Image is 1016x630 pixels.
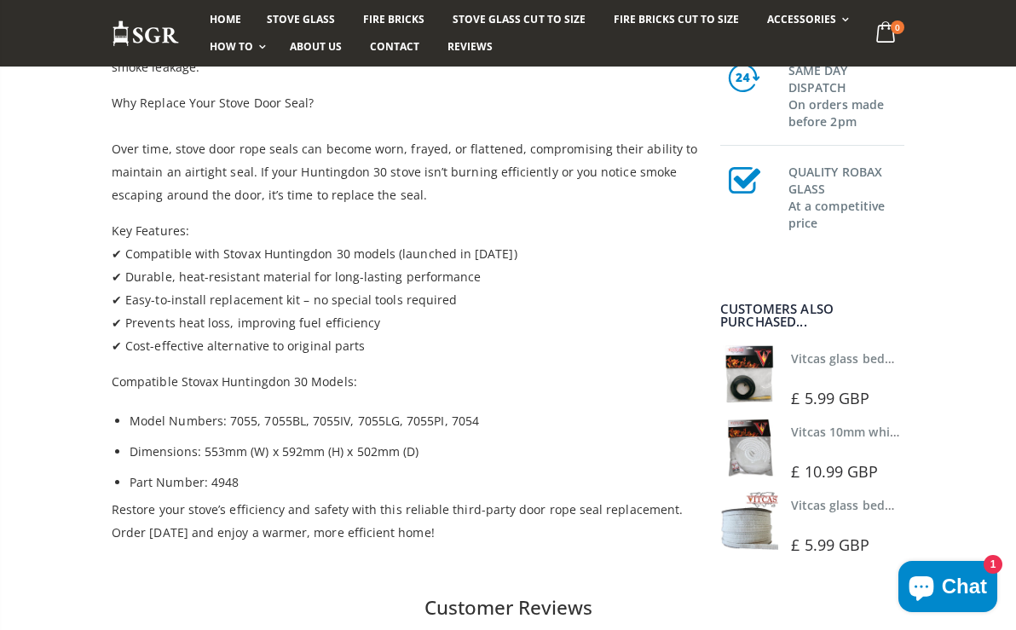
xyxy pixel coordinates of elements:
[130,406,700,436] li: Model Numbers: 7055, 7055BL, 7055IV, 7055LG, 7055PI, 7054
[435,33,505,61] a: Reviews
[254,6,348,33] a: Stove Glass
[112,91,700,206] p: Why Replace Your Stove Door Seal? Over time, stove door rope seals can become worn, frayed, or fl...
[370,39,419,54] span: Contact
[614,12,739,26] span: Fire Bricks Cut To Size
[267,12,335,26] span: Stove Glass
[891,20,904,34] span: 0
[277,33,355,61] a: About us
[112,20,180,48] img: Stove Glass Replacement
[453,12,585,26] span: Stove Glass Cut To Size
[720,492,778,550] img: Vitcas stove glass bedding in tape
[754,6,857,33] a: Accessories
[767,12,836,26] span: Accessories
[720,345,778,403] img: Vitcas stove glass bedding in tape
[601,6,752,33] a: Fire Bricks Cut To Size
[112,498,700,544] p: Restore your stove’s efficiency and safety with this reliable third-party door rope seal replacem...
[112,219,700,357] p: Key Features: ✔ Compatible with Stovax Huntingdon 30 models (launched in [DATE]) ✔ Durable, heat-...
[14,594,1002,621] h2: Customer Reviews
[440,6,597,33] a: Stove Glass Cut To Size
[112,370,700,393] p: Compatible Stovax Huntingdon 30 Models:
[720,303,904,328] div: Customers also purchased...
[130,467,700,498] li: Part Number: 4948
[893,561,1002,616] inbox-online-store-chat: Shopify online store chat
[788,160,904,232] h3: QUALITY ROBAX GLASS At a competitive price
[447,39,493,54] span: Reviews
[210,39,253,54] span: How To
[791,461,878,482] span: £ 10.99 GBP
[357,33,432,61] a: Contact
[791,535,869,555] span: £ 5.99 GBP
[197,33,274,61] a: How To
[350,6,437,33] a: Fire Bricks
[290,39,342,54] span: About us
[210,12,241,26] span: Home
[130,436,700,467] li: Dimensions: 553mm (W) x 592mm (H) x 502mm (D)
[197,6,254,33] a: Home
[788,59,904,130] h3: SAME DAY DISPATCH On orders made before 2pm
[791,388,869,408] span: £ 5.99 GBP
[869,17,904,50] a: 0
[363,12,424,26] span: Fire Bricks
[720,419,778,477] img: Vitcas white rope, glue and gloves kit 10mm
